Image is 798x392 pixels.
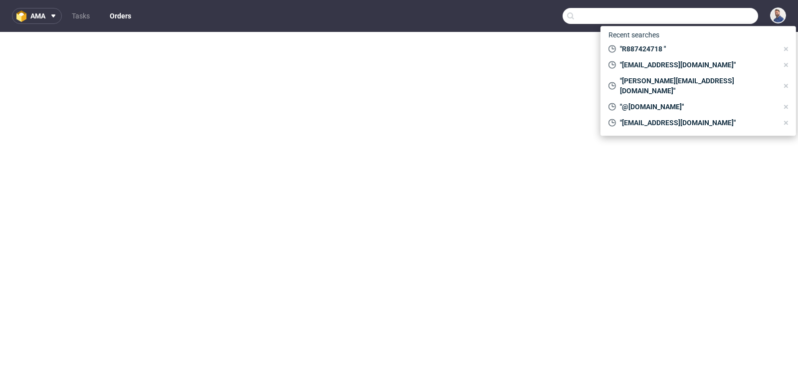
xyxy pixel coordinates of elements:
span: "[EMAIL_ADDRESS][DOMAIN_NAME]" [616,118,778,128]
img: Michał Rachański [771,8,785,22]
span: Recent searches [604,27,663,43]
img: logo [16,10,30,22]
a: Orders [104,8,137,24]
a: Tasks [66,8,96,24]
span: ama [30,12,45,19]
button: ama [12,8,62,24]
span: "R887424718 " [616,44,778,54]
span: "@[DOMAIN_NAME]" [616,102,778,112]
span: "[EMAIL_ADDRESS][DOMAIN_NAME]" [616,60,778,70]
span: "[PERSON_NAME][EMAIL_ADDRESS][DOMAIN_NAME]" [616,76,778,96]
